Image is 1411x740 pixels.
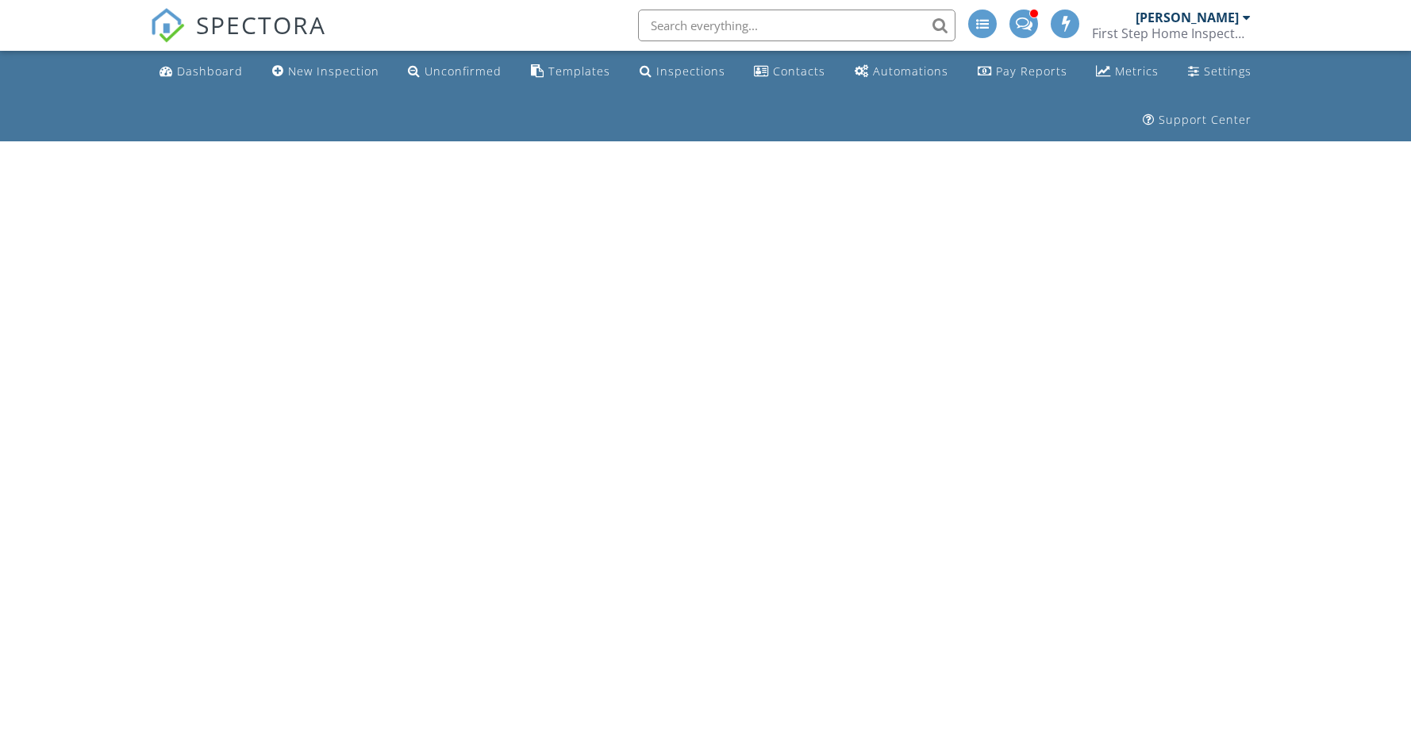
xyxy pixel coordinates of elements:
div: Inspections [656,64,725,79]
div: Templates [548,64,610,79]
a: Inspections [633,57,732,87]
div: Contacts [773,64,825,79]
div: [PERSON_NAME] [1136,10,1239,25]
div: First Step Home Inspectors [1092,25,1251,41]
a: Dashboard [153,57,249,87]
img: The Best Home Inspection Software - Spectora [150,8,185,43]
a: Templates [525,57,617,87]
a: Contacts [748,57,832,87]
div: New Inspection [288,64,379,79]
a: Support Center [1136,106,1258,135]
span: SPECTORA [196,8,326,41]
a: Pay Reports [971,57,1074,87]
a: Unconfirmed [402,57,508,87]
div: Unconfirmed [425,64,502,79]
a: SPECTORA [150,21,326,55]
div: Metrics [1115,64,1159,79]
a: Metrics [1090,57,1165,87]
a: Automations (Advanced) [848,57,955,87]
div: Settings [1204,64,1251,79]
div: Pay Reports [996,64,1067,79]
div: Dashboard [177,64,243,79]
div: Automations [873,64,948,79]
a: Settings [1182,57,1258,87]
a: New Inspection [266,57,386,87]
input: Search everything... [638,10,955,41]
div: Support Center [1159,112,1251,127]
